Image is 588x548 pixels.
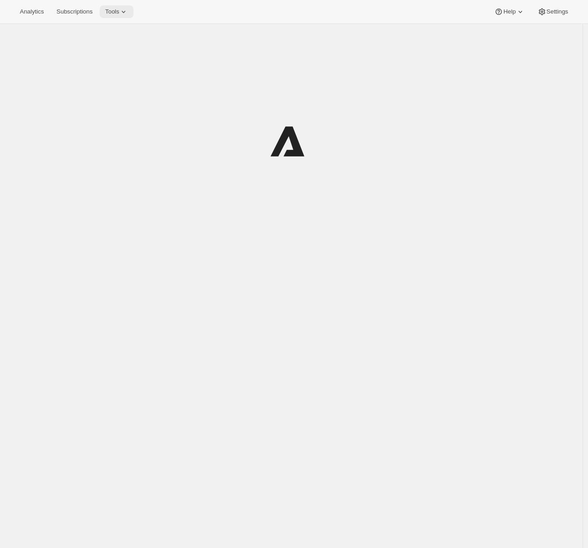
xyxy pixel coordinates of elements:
button: Settings [532,5,574,18]
button: Subscriptions [51,5,98,18]
button: Help [489,5,530,18]
button: Analytics [14,5,49,18]
span: Settings [547,8,568,15]
span: Subscriptions [56,8,92,15]
span: Analytics [20,8,44,15]
button: Tools [100,5,133,18]
span: Tools [105,8,119,15]
span: Help [503,8,515,15]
